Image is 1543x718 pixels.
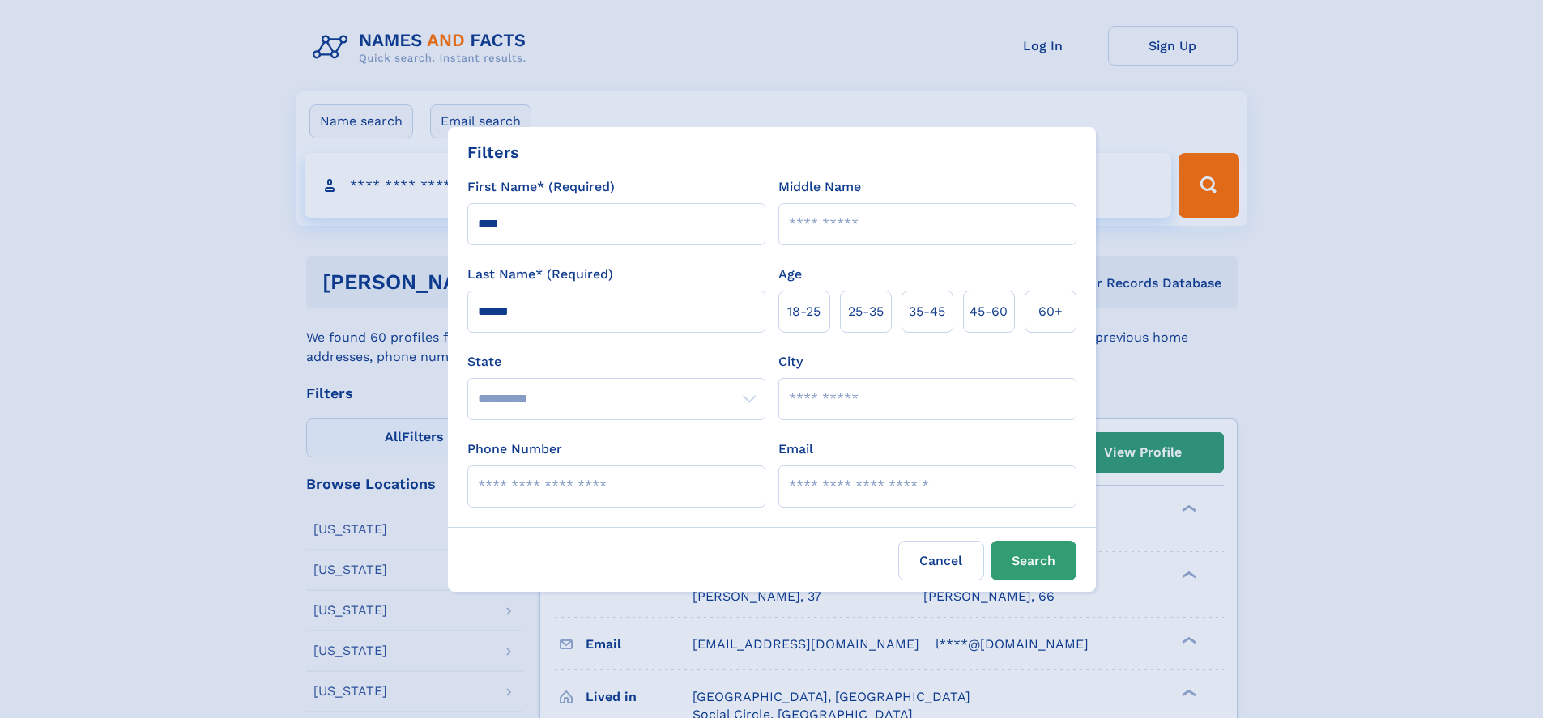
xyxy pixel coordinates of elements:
span: 35‑45 [909,302,945,321]
label: Phone Number [467,440,562,459]
label: Last Name* (Required) [467,265,613,284]
span: 45‑60 [970,302,1008,321]
button: Search [991,541,1076,580]
label: Email [778,440,813,459]
span: 18‑25 [787,302,821,321]
span: 60+ [1038,302,1063,321]
label: Age [778,265,802,284]
label: Middle Name [778,177,861,197]
label: First Name* (Required) [467,177,615,197]
div: Filters [467,140,519,164]
label: Cancel [898,541,984,580]
label: State [467,352,765,372]
span: 25‑35 [848,302,884,321]
label: City [778,352,803,372]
